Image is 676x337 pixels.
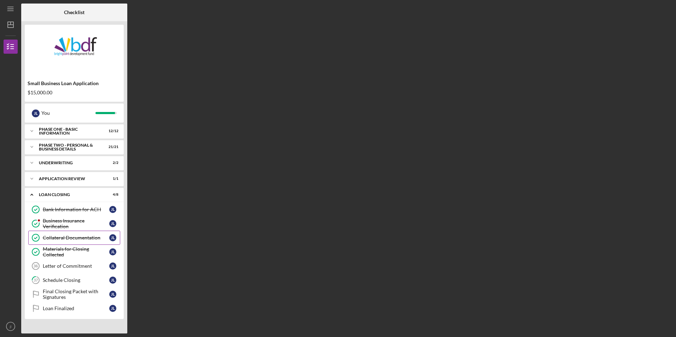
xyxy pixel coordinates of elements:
div: Schedule Closing [43,277,109,283]
div: j l [109,291,116,298]
div: j l [109,206,116,213]
a: Materials for Closing Collectedjl [28,245,120,259]
img: Product logo [25,28,124,71]
div: PHASE TWO - PERSONAL & BUSINESS DETAILS [39,143,101,151]
tspan: 37 [34,278,38,283]
div: 1 / 1 [106,177,118,181]
div: Loan Finalized [43,306,109,311]
div: j l [109,262,116,270]
div: Application Review [39,177,101,181]
div: j l [109,305,116,312]
div: j l [109,220,116,227]
div: 4 / 8 [106,193,118,197]
text: jl [10,325,11,329]
div: Collateral Documentation [43,235,109,241]
a: Final Closing Packet with Signaturesjl [28,287,120,301]
b: Checklist [64,10,84,15]
div: Business Insurance Verification [43,218,109,229]
a: Bank Information for ACHjl [28,202,120,217]
div: Underwriting [39,161,101,165]
div: $15,000.00 [28,90,121,95]
a: 36Letter of Commitmentjl [28,259,120,273]
div: j l [109,277,116,284]
div: 12 / 12 [106,129,118,133]
div: j l [32,110,40,117]
div: You [41,107,95,119]
button: jl [4,319,18,333]
div: Letter of Commitment [43,263,109,269]
div: 21 / 21 [106,145,118,149]
div: Loan Closing [39,193,101,197]
div: Bank Information for ACH [43,207,109,212]
a: Business Insurance Verificationjl [28,217,120,231]
div: Phase One - Basic Information [39,127,101,135]
div: Small Business Loan Application [28,81,121,86]
div: Materials for Closing Collected [43,246,109,258]
tspan: 36 [34,264,38,268]
a: Collateral Documentationjl [28,231,120,245]
div: 2 / 2 [106,161,118,165]
a: Loan Finalizedjl [28,301,120,315]
div: Final Closing Packet with Signatures [43,289,109,300]
a: 37Schedule Closingjl [28,273,120,287]
div: j l [109,248,116,255]
div: j l [109,234,116,241]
